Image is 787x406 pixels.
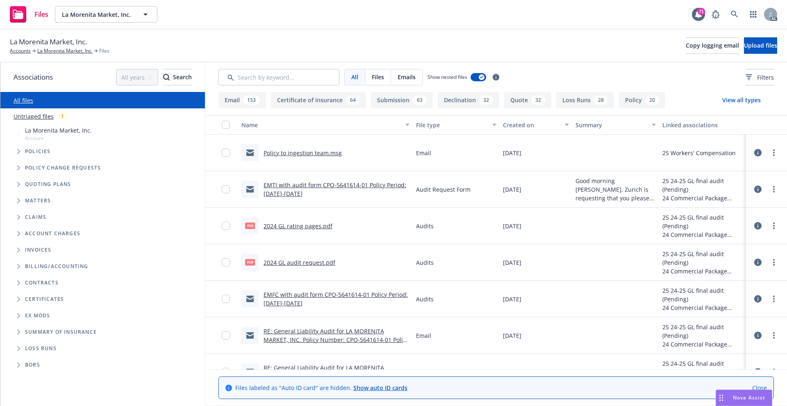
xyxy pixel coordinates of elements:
a: more [769,294,779,304]
span: Emails [398,73,416,81]
button: La Morenita Market, Inc. [55,6,157,23]
span: Quoting plans [25,182,71,187]
input: Toggle Row Selected [222,368,230,376]
div: 64 [346,96,360,105]
button: Loss Runs [556,92,614,108]
span: Matters [25,198,51,203]
div: 28 [594,96,608,105]
span: Upload files [744,41,777,49]
a: more [769,184,779,194]
div: 24 Commercial Package [662,340,743,349]
div: 24 Commercial Package [662,303,743,312]
span: BORs [25,362,40,367]
span: Account charges [25,231,80,236]
span: Email [416,149,431,157]
span: [DATE] [503,149,521,157]
div: 25 24-25 GL final audit (Pending) [662,213,743,230]
span: Claims [25,215,46,220]
span: Policy change requests [25,165,101,170]
button: Created on [500,115,572,135]
a: Accounts [10,47,31,55]
input: Toggle Row Selected [222,331,230,339]
span: Account [25,135,92,142]
a: RE: General Liability Audit for LA MORENITA MARKET, INC. Policy Number: CPO-5641614-01 Policy Per... [264,327,409,352]
a: Show auto ID cards [353,384,407,392]
div: File type [416,121,487,129]
input: Select all [222,121,230,129]
a: more [769,221,779,231]
input: Toggle Row Selected [222,222,230,230]
span: [DATE] [503,331,521,340]
span: pdf [245,259,255,265]
span: Associations [14,72,53,83]
span: [DATE] [503,185,521,194]
button: Upload files [744,37,777,54]
div: 71 [698,8,705,15]
div: Linked associations [662,121,743,129]
div: Summary [575,121,647,129]
div: Search [163,69,192,85]
span: Files [34,11,48,18]
a: more [769,367,779,377]
span: Certificates [25,297,64,302]
span: Filters [746,73,774,82]
a: Search [726,6,743,23]
span: Billing/Accounting [25,264,89,269]
button: Filters [746,69,774,85]
div: 32 [479,96,493,105]
input: Toggle Row Selected [222,295,230,303]
span: Email [416,368,431,376]
span: Invoices [25,248,52,252]
div: 20 [645,96,659,105]
div: 32 [531,96,545,105]
input: Search by keyword... [218,69,339,85]
div: 25 24-25 GL final audit (Pending) [662,286,743,303]
a: EMTI with audit form CPO-5641614-01 Policy Period: [DATE]-[DATE] [264,181,406,197]
div: 153 [243,96,260,105]
span: Audits [416,222,434,230]
a: EMFC with audit form CPO-5641614-01 Policy Period: [DATE]-[DATE] [264,291,408,307]
a: 2024 GL audit request.pdf [264,259,335,266]
div: 24 Commercial Package [662,230,743,239]
div: 24 Commercial Package [662,194,743,202]
a: Close [752,383,767,392]
input: Toggle Row Selected [222,149,230,157]
span: [DATE] [503,295,521,303]
div: Drag to move [716,390,726,406]
span: Audits [416,295,434,303]
span: Files [99,47,109,55]
div: Folder Tree Example [0,258,205,373]
button: Nova Assist [716,390,772,406]
button: File type [413,115,500,135]
span: Nova Assist [733,394,765,401]
span: La Morenita Market, Inc. [62,10,133,19]
span: Files labeled as "Auto ID card" are hidden. [235,383,407,392]
svg: Search [163,74,170,80]
input: Toggle Row Selected [222,258,230,266]
a: Policy to ingestion team.msg [264,149,342,157]
input: Toggle Row Selected [222,185,230,193]
span: [DATE] [503,368,521,376]
span: Show nested files [428,73,467,80]
button: Summary [572,115,659,135]
div: Created on [503,121,560,129]
a: more [769,330,779,340]
button: Copy logging email [686,37,739,54]
button: Declination [438,92,499,108]
a: Switch app [745,6,762,23]
span: Copy logging email [686,41,739,49]
button: Certificate of insurance [271,92,366,108]
a: more [769,148,779,158]
span: Ex Mods [25,313,50,318]
a: Report a Bug [707,6,724,23]
a: Files [7,3,52,26]
div: 63 [413,96,427,105]
div: 25 24-25 GL final audit (Pending) [662,323,743,340]
span: Files [372,73,384,81]
span: La Morenita Market, Inc. [10,37,87,47]
button: Linked associations [659,115,746,135]
a: RE: General Liability Audit for LA MORENITA MARKET, INC. Policy Number: CPO-5641614-01 Policy Per... [264,364,409,389]
span: La Morenita Market, Inc. [25,126,92,135]
div: Tree Example [0,124,205,258]
a: 2024 GL rating pages.pdf [264,222,332,230]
